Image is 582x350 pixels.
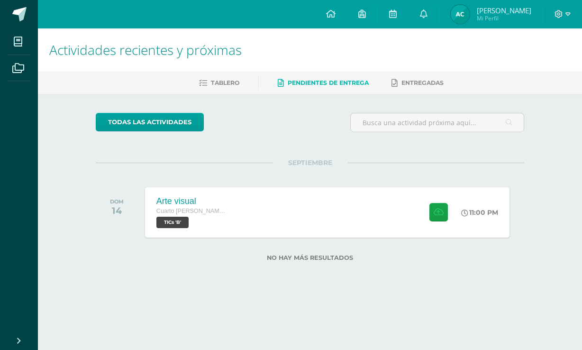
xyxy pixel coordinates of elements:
div: 14 [110,205,124,216]
span: Mi Perfil [477,14,531,22]
span: Actividades recientes y próximas [49,41,242,59]
span: Cuarto [PERSON_NAME]. [GEOGRAPHIC_DATA] [156,208,227,214]
div: 11:00 PM [461,208,498,217]
div: DOM [110,198,124,205]
input: Busca una actividad próxima aquí... [351,113,524,132]
span: Entregadas [401,79,444,86]
span: Tablero [211,79,239,86]
span: Pendientes de entrega [288,79,369,86]
img: 4231b5f14ddc2729cca91976c22f120e.png [451,5,470,24]
a: Pendientes de entrega [278,75,369,91]
a: Tablero [199,75,239,91]
span: SEPTIEMBRE [273,158,347,167]
a: todas las Actividades [96,113,204,131]
label: No hay más resultados [96,254,525,261]
span: [PERSON_NAME] [477,6,531,15]
div: Arte visual [156,196,227,206]
span: TICs 'B' [156,217,189,228]
a: Entregadas [391,75,444,91]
